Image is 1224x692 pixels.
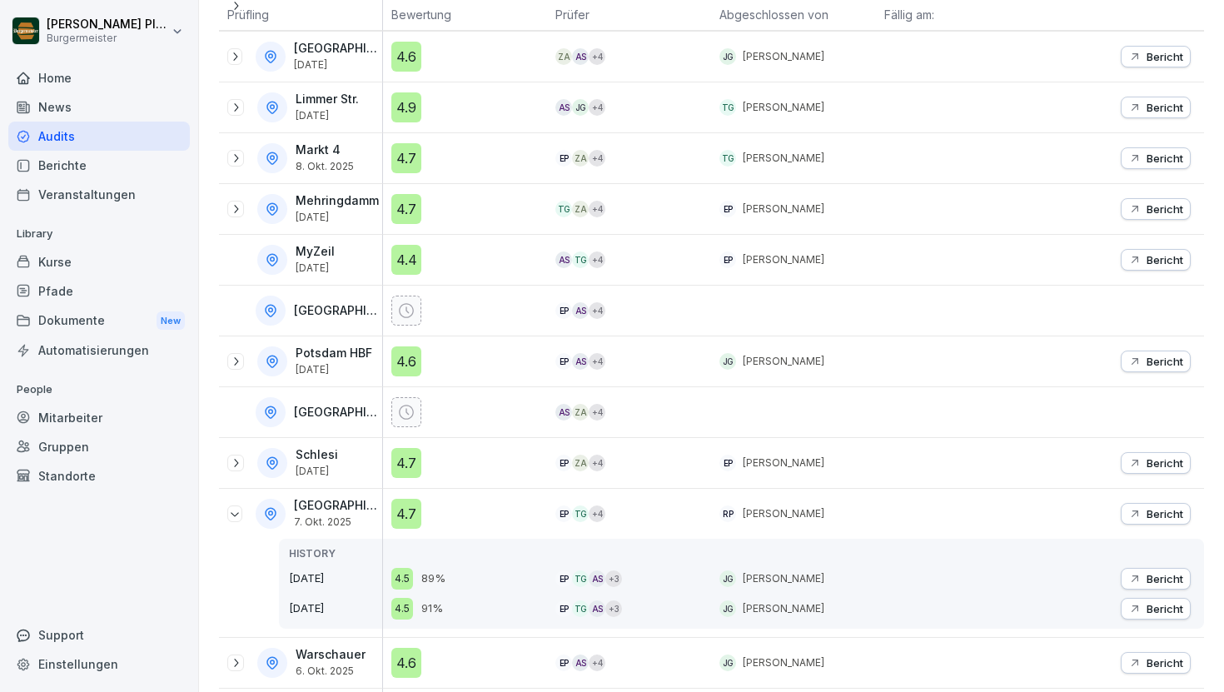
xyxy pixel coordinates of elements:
div: AS [572,655,589,671]
div: 4.7 [391,143,421,173]
div: TG [719,99,736,116]
p: [PERSON_NAME] [743,151,824,166]
p: [GEOGRAPHIC_DATA] [294,42,379,56]
div: AS [555,251,572,268]
p: Warschauer [296,648,366,662]
div: 4.7 [391,448,421,478]
p: Markt 4 [296,143,354,157]
button: Bericht [1121,503,1191,525]
div: ZA [572,455,589,471]
p: [PERSON_NAME] [743,100,824,115]
p: [PERSON_NAME] [743,655,824,670]
a: Home [8,63,190,92]
div: TG [572,570,589,587]
p: 91% [421,600,443,617]
div: RP [719,505,736,522]
p: [PERSON_NAME] [743,49,824,64]
div: + 4 [589,505,605,522]
div: EP [719,455,736,471]
div: EP [555,302,572,319]
a: Kurse [8,247,190,276]
div: + 4 [589,150,605,167]
p: Bericht [1147,456,1183,470]
div: JG [572,99,589,116]
div: ZA [572,404,589,421]
a: Mitarbeiter [8,403,190,432]
div: + 4 [589,455,605,471]
div: AS [555,404,572,421]
p: Bericht [1147,253,1183,266]
p: Bericht [1147,355,1183,368]
button: Bericht [1121,147,1191,169]
p: Bericht [1147,572,1183,585]
p: Bericht [1147,602,1183,615]
button: Bericht [1121,568,1191,590]
a: Audits [8,122,190,151]
div: New [157,311,185,331]
p: [PERSON_NAME] [743,252,824,267]
p: [PERSON_NAME] [743,571,824,586]
p: Bericht [1147,202,1183,216]
p: MyZeil [296,245,335,259]
div: 4.7 [391,194,421,224]
p: Library [8,221,190,247]
div: Dokumente [8,306,190,336]
p: Bericht [1147,656,1183,670]
a: Einstellungen [8,650,190,679]
div: AS [572,302,589,319]
div: + 4 [589,48,605,65]
div: Support [8,620,190,650]
p: Bericht [1147,50,1183,63]
div: 4.4 [391,245,421,275]
div: 4.7 [391,499,421,529]
div: EP [555,600,572,617]
p: [DATE] [296,465,338,477]
p: Bewertung [391,6,539,23]
p: Potsdam HBF [296,346,372,361]
div: TG [572,251,589,268]
button: Bericht [1121,652,1191,674]
div: + 3 [605,570,622,587]
a: News [8,92,190,122]
div: EP [555,150,572,167]
button: Bericht [1121,198,1191,220]
div: TG [719,150,736,167]
p: 7. Okt. 2025 [294,516,379,528]
p: People [8,376,190,403]
p: Bericht [1147,152,1183,165]
div: 4.5 [391,568,413,590]
div: 4.6 [391,346,421,376]
div: + 4 [589,404,605,421]
a: Veranstaltungen [8,180,190,209]
button: Bericht [1121,351,1191,372]
p: [DATE] [296,110,359,122]
div: AS [572,48,589,65]
a: Standorte [8,461,190,490]
div: + 4 [589,99,605,116]
p: [PERSON_NAME] [743,456,824,470]
a: Berichte [8,151,190,180]
div: TG [555,201,572,217]
p: [DATE] [289,600,382,617]
p: [PERSON_NAME] [743,601,824,616]
p: [GEOGRAPHIC_DATA] [294,406,379,420]
p: [DATE] [296,364,372,376]
div: EP [555,655,572,671]
div: AS [589,570,605,587]
button: Bericht [1121,598,1191,620]
div: EP [555,505,572,522]
a: Automatisierungen [8,336,190,365]
div: Gruppen [8,432,190,461]
p: Prüfling [227,6,374,23]
div: JG [719,48,736,65]
div: EP [555,353,572,370]
div: AS [589,600,605,617]
a: Pfade [8,276,190,306]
